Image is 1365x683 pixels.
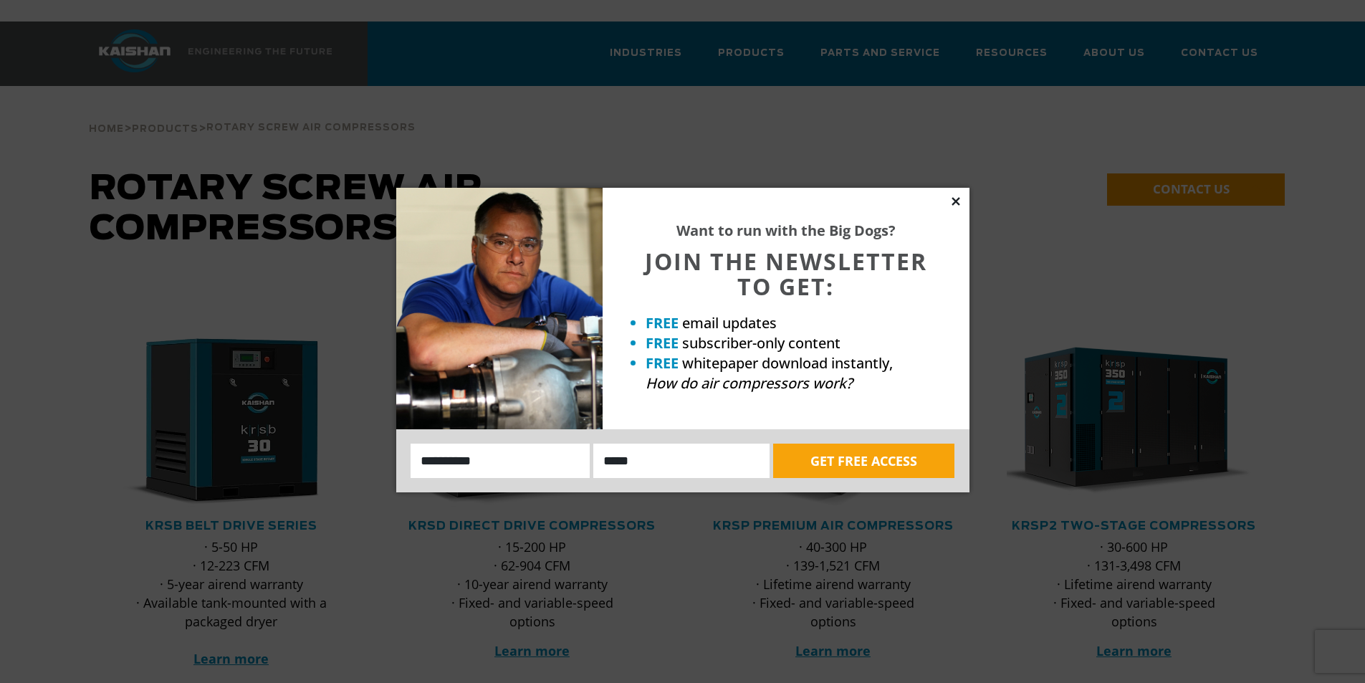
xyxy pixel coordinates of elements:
input: Name: [411,444,590,478]
span: subscriber-only content [682,333,840,353]
input: Email [593,444,770,478]
strong: FREE [646,353,679,373]
strong: FREE [646,333,679,353]
button: GET FREE ACCESS [773,444,954,478]
span: email updates [682,313,777,333]
strong: Want to run with the Big Dogs? [676,221,896,240]
em: How do air compressors work? [646,373,853,393]
button: Close [949,195,962,208]
strong: FREE [646,313,679,333]
span: JOIN THE NEWSLETTER TO GET: [645,246,927,302]
span: whitepaper download instantly, [682,353,893,373]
